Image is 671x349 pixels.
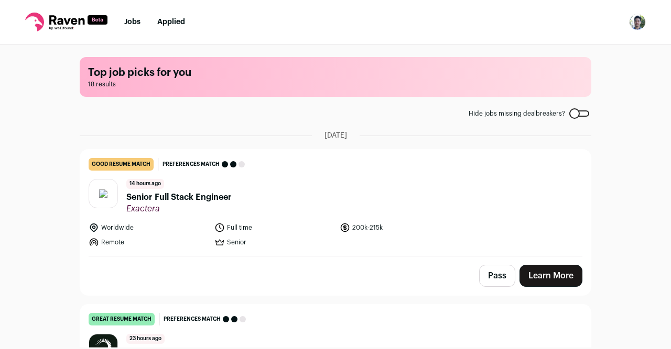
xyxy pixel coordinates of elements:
[126,334,165,344] span: 23 hours ago
[88,65,583,80] h1: Top job picks for you
[214,222,334,233] li: Full time
[89,158,154,171] div: good resume match
[126,204,232,214] span: Exactera
[340,222,459,233] li: 200k-215k
[469,109,565,118] span: Hide jobs missing dealbreakers?
[89,313,155,325] div: great resume match
[88,80,583,88] span: 18 results
[629,14,646,30] img: 19207836-medium_jpg
[520,265,582,287] a: Learn More
[80,150,591,256] a: good resume match Preferences match 14 hours ago Senior Full Stack Engineer Exactera Worldwide Fu...
[324,130,347,141] span: [DATE]
[99,189,107,198] img: bf011f9890f908dd5c39c394ae6590587ce80d6eb7266e72b4b1425e9dda4310.svg
[126,191,232,204] span: Senior Full Stack Engineer
[89,237,208,247] li: Remote
[214,237,334,247] li: Senior
[479,265,515,287] button: Pass
[163,159,220,170] span: Preferences match
[164,314,221,324] span: Preferences match
[629,14,646,30] button: Open dropdown
[89,222,208,233] li: Worldwide
[157,18,185,26] a: Applied
[124,18,140,26] a: Jobs
[126,179,164,189] span: 14 hours ago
